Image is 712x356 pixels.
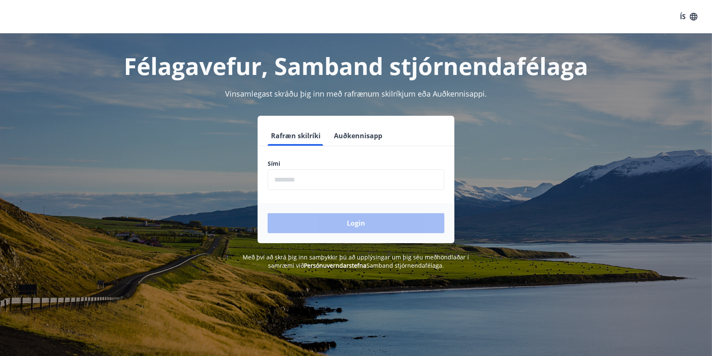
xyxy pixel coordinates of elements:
span: Með því að skrá þig inn samþykkir þú að upplýsingar um þig séu meðhöndlaðar í samræmi við Samband... [243,253,469,269]
button: ÍS [675,9,702,24]
h1: Félagavefur, Samband stjórnendafélaga [66,50,646,82]
a: Persónuverndarstefna [304,261,366,269]
label: Sími [268,159,444,168]
button: Auðkennisapp [331,126,386,146]
span: Vinsamlegast skráðu þig inn með rafrænum skilríkjum eða Auðkennisappi. [225,89,487,99]
button: Rafræn skilríki [268,126,324,146]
